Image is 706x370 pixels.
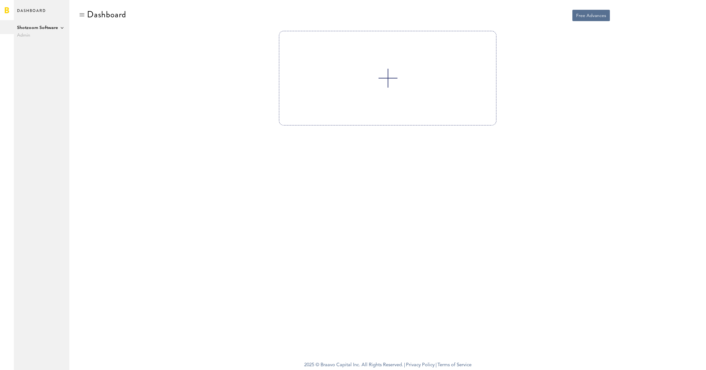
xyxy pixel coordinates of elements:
[17,7,46,20] span: Dashboard
[624,351,700,367] iframe: Opens a widget where you can find more information
[406,363,435,367] a: Privacy Policy
[304,361,403,370] span: 2025 © Braavo Capital Inc. All Rights Reserved.
[87,9,126,20] div: Dashboard
[17,24,66,32] span: Shotzoom Software
[437,363,472,367] a: Terms of Service
[17,32,66,39] span: Admin
[572,10,610,21] button: Free Advances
